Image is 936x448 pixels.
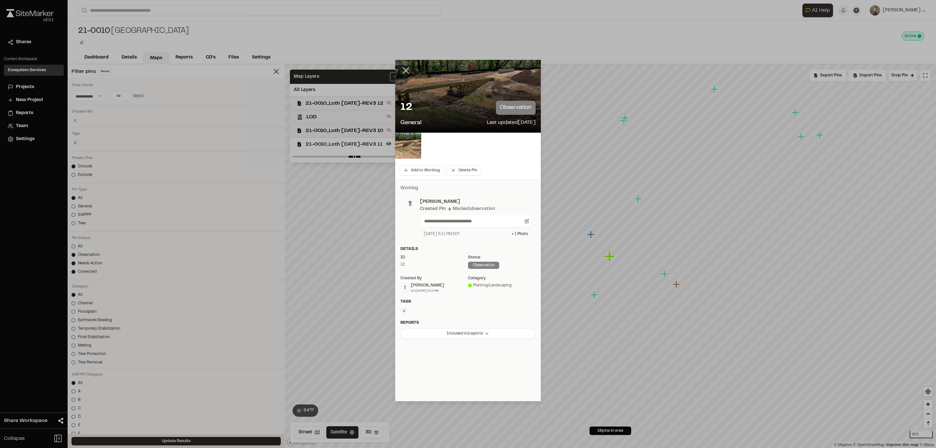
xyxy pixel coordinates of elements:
p: Worklog [400,185,536,192]
div: Marked observation [453,205,495,213]
div: observation [468,262,499,269]
div: Reports [400,320,536,326]
div: category [468,275,536,281]
p: [PERSON_NAME] [420,198,532,205]
div: Planting/Landscaping [468,283,536,288]
img: Kyle Ashmun [401,284,409,292]
div: [PERSON_NAME] [411,283,444,288]
div: ID [400,255,468,260]
div: on [DATE] 5:11 PM [411,288,444,293]
div: Status [468,255,536,260]
p: observation [496,101,536,115]
button: Add to Worklog [399,165,444,176]
div: + 1 Photo [512,231,528,237]
div: Created Pin [420,205,446,213]
img: file [395,133,421,159]
div: Created by [400,275,468,281]
button: Included in1reports [400,328,536,339]
p: Last updated [DATE] [487,119,536,127]
p: 12 [400,101,412,114]
span: Included in 1 reports [447,331,483,336]
button: Delete Pin [447,165,481,176]
div: [DATE] 5:11 PM EDT [424,231,460,237]
p: General [400,119,422,127]
div: Details [400,246,536,252]
button: Edit Tags [400,307,408,314]
div: 12 [400,262,468,268]
div: Tags [400,299,536,305]
img: photo [404,198,416,210]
